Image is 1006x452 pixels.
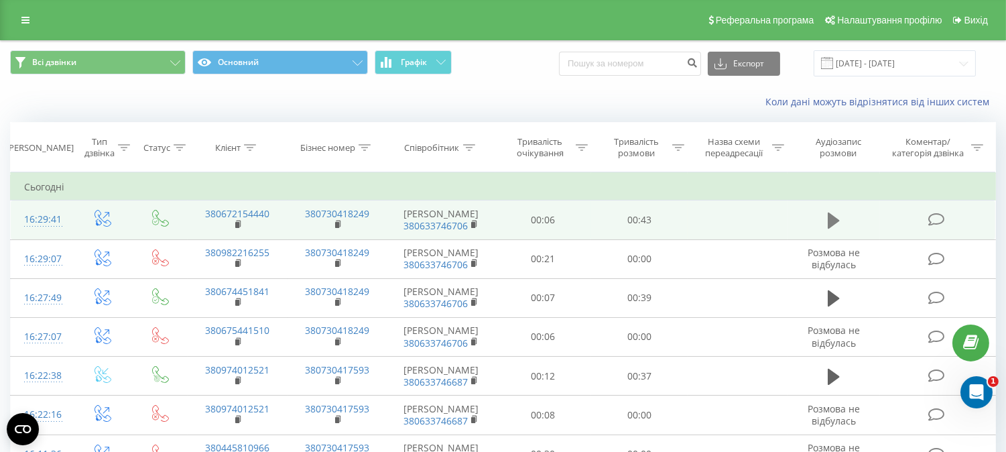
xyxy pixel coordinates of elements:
[591,239,688,278] td: 00:00
[405,142,460,154] div: Співробітник
[205,402,269,415] a: 380974012521
[800,136,877,159] div: Аудіозапис розмови
[305,363,369,376] a: 380730417593
[603,136,669,159] div: Тривалість розмови
[591,357,688,396] td: 00:37
[375,50,452,74] button: Графік
[403,219,468,232] a: 380633746706
[305,207,369,220] a: 380730418249
[24,363,58,389] div: 16:22:38
[215,142,241,154] div: Клієнт
[305,246,369,259] a: 380730418249
[403,337,468,349] a: 380633746706
[495,239,592,278] td: 00:21
[205,324,269,337] a: 380675441510
[403,414,468,427] a: 380633746687
[143,142,170,154] div: Статус
[403,376,468,388] a: 380633746687
[205,285,269,298] a: 380674451841
[401,58,427,67] span: Графік
[960,376,993,408] iframe: Intercom live chat
[495,278,592,317] td: 00:07
[559,52,701,76] input: Пошук за номером
[11,174,996,201] td: Сьогодні
[387,357,495,396] td: [PERSON_NAME]
[837,15,942,25] span: Налаштування профілю
[84,136,115,159] div: Тип дзвінка
[387,317,495,356] td: [PERSON_NAME]
[387,396,495,435] td: [PERSON_NAME]
[10,50,186,74] button: Всі дзвінки
[495,201,592,239] td: 00:06
[591,396,688,435] td: 00:00
[205,207,269,220] a: 380672154440
[6,142,74,154] div: [PERSON_NAME]
[403,258,468,271] a: 380633746706
[988,376,999,387] span: 1
[24,246,58,272] div: 16:29:07
[387,239,495,278] td: [PERSON_NAME]
[32,57,76,68] span: Всі дзвінки
[205,246,269,259] a: 380982216255
[716,15,814,25] span: Реферальна програма
[24,285,58,311] div: 16:27:49
[495,396,592,435] td: 00:08
[24,402,58,428] div: 16:22:16
[305,324,369,337] a: 380730418249
[591,317,688,356] td: 00:00
[765,95,996,108] a: Коли дані можуть відрізнятися вiд інших систем
[808,402,860,427] span: Розмова не відбулась
[305,402,369,415] a: 380730417593
[708,52,780,76] button: Експорт
[591,201,688,239] td: 00:43
[507,136,573,159] div: Тривалість очікування
[591,278,688,317] td: 00:39
[305,285,369,298] a: 380730418249
[24,207,58,233] div: 16:29:41
[192,50,368,74] button: Основний
[387,201,495,239] td: [PERSON_NAME]
[964,15,988,25] span: Вихід
[7,413,39,445] button: Open CMP widget
[387,278,495,317] td: [PERSON_NAME]
[205,363,269,376] a: 380974012521
[495,357,592,396] td: 00:12
[300,142,355,154] div: Бізнес номер
[889,136,968,159] div: Коментар/категорія дзвінка
[808,324,860,349] span: Розмова не відбулась
[700,136,769,159] div: Назва схеми переадресації
[403,297,468,310] a: 380633746706
[24,324,58,350] div: 16:27:07
[808,246,860,271] span: Розмова не відбулась
[495,317,592,356] td: 00:06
